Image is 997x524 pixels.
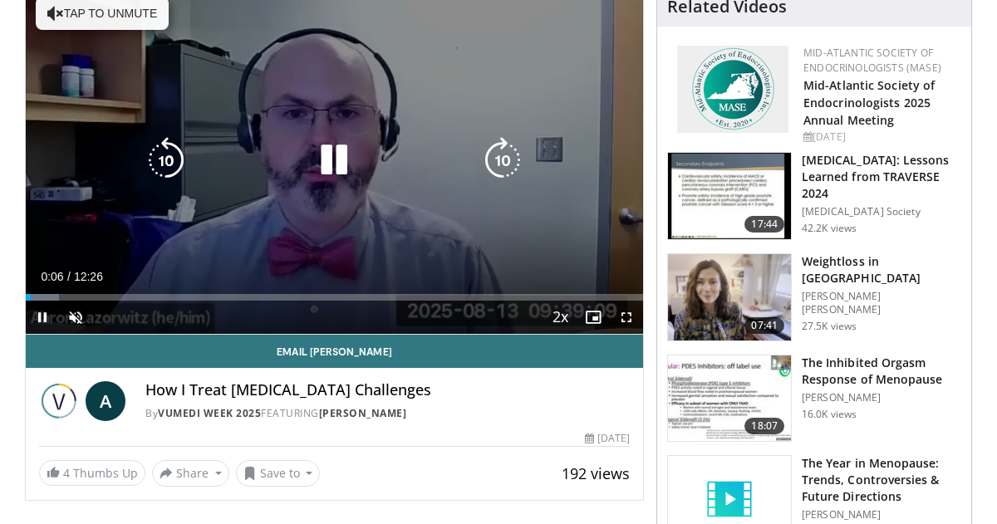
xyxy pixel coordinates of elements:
[74,270,103,283] span: 12:26
[744,418,784,434] span: 18:07
[668,254,791,340] img: 9983fed1-7565-45be-8934-aef1103ce6e2.150x105_q85_crop-smart_upscale.jpg
[802,355,961,388] h3: The Inhibited Orgasm Response of Menopause
[802,290,961,316] p: [PERSON_NAME] [PERSON_NAME]
[59,301,92,334] button: Unmute
[585,431,630,446] div: [DATE]
[802,222,857,235] p: 42.2K views
[145,406,630,421] div: By FEATURING
[802,205,961,218] p: [MEDICAL_DATA] Society
[577,301,610,334] button: Enable picture-in-picture mode
[802,320,857,333] p: 27.5K views
[802,253,961,286] h3: Weightloss in [GEOGRAPHIC_DATA]
[39,381,79,421] img: Vumedi Week 2025
[802,455,961,505] h3: The Year in Menopause: Trends, Controversies & Future Directions
[158,406,261,420] a: Vumedi Week 2025
[39,460,145,486] a: 4 Thumbs Up
[803,46,941,75] a: Mid-Atlantic Society of Endocrinologists (MASE)
[802,408,857,421] p: 16.0K views
[67,270,71,283] span: /
[152,460,229,487] button: Share
[319,406,407,420] a: [PERSON_NAME]
[145,381,630,399] h4: How I Treat [MEDICAL_DATA] Challenges
[668,153,791,239] img: 1317c62a-2f0d-4360-bee0-b1bff80fed3c.150x105_q85_crop-smart_upscale.jpg
[802,152,961,202] h3: [MEDICAL_DATA]: Lessons Learned from TRAVERSE 2024
[26,335,643,368] a: Email [PERSON_NAME]
[236,460,321,487] button: Save to
[86,381,125,421] a: A
[802,391,961,404] p: [PERSON_NAME]
[543,301,577,334] button: Playback Rate
[803,130,958,144] div: [DATE]
[667,152,961,240] a: 17:44 [MEDICAL_DATA]: Lessons Learned from TRAVERSE 2024 [MEDICAL_DATA] Society 42.2K views
[667,253,961,341] a: 07:41 Weightloss in [GEOGRAPHIC_DATA] [PERSON_NAME] [PERSON_NAME] 27.5K views
[26,294,643,301] div: Progress Bar
[803,77,935,128] a: Mid-Atlantic Society of Endocrinologists 2025 Annual Meeting
[744,317,784,334] span: 07:41
[26,301,59,334] button: Pause
[667,355,961,443] a: 18:07 The Inhibited Orgasm Response of Menopause [PERSON_NAME] 16.0K views
[677,46,788,133] img: f382488c-070d-4809-84b7-f09b370f5972.png.150x105_q85_autocrop_double_scale_upscale_version-0.2.png
[802,508,961,522] p: [PERSON_NAME]
[668,355,791,442] img: 283c0f17-5e2d-42ba-a87c-168d447cdba4.150x105_q85_crop-smart_upscale.jpg
[562,463,630,483] span: 192 views
[41,270,63,283] span: 0:06
[610,301,643,334] button: Fullscreen
[744,216,784,233] span: 17:44
[63,465,70,481] span: 4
